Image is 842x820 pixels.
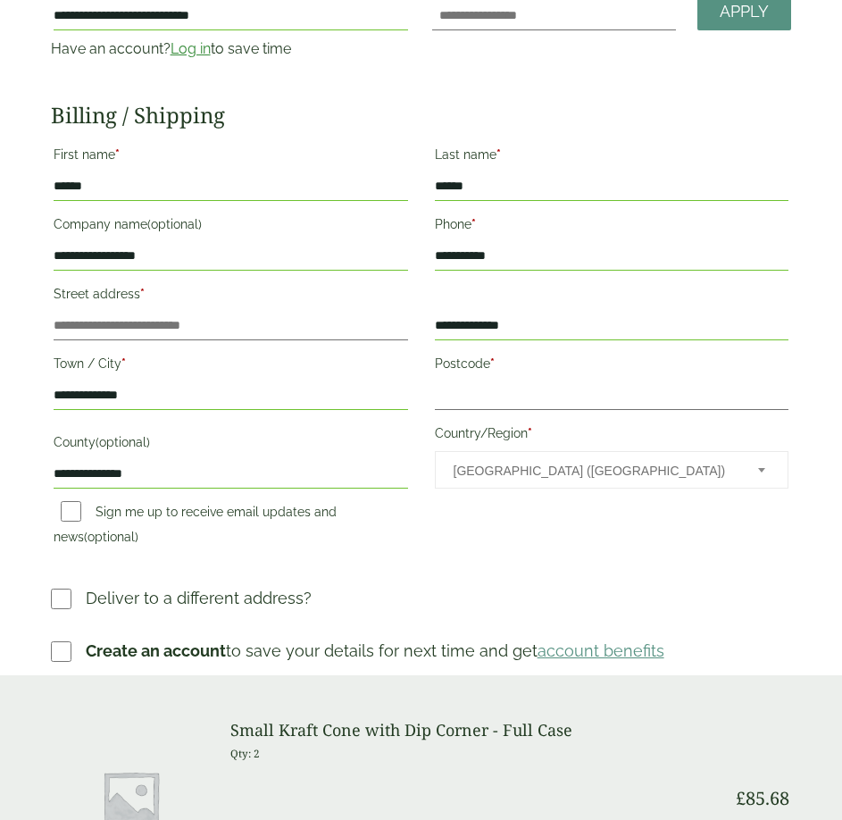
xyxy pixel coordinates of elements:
p: to save your details for next time and get [86,639,664,663]
h2: Billing / Shipping [51,103,792,129]
a: Log in [171,40,211,57]
abbr: required [140,287,145,301]
label: County [54,430,408,460]
bdi: 85.68 [736,786,789,810]
abbr: required [121,356,126,371]
p: Deliver to a different address? [86,586,312,610]
span: United Kingdom (UK) [454,452,735,489]
span: (optional) [147,217,202,231]
abbr: required [115,147,120,162]
label: Street address [54,281,408,312]
label: Sign me up to receive email updates and news [54,505,337,549]
input: Sign me up to receive email updates and news(optional) [61,501,81,522]
span: Apply [720,2,769,21]
label: Company name [54,212,408,242]
a: account benefits [538,641,664,660]
label: Country/Region [435,421,789,451]
abbr: required [471,217,476,231]
abbr: required [528,426,532,440]
span: £ [736,786,746,810]
span: (optional) [84,530,138,544]
p: Have an account? to save time [51,38,411,60]
abbr: required [490,356,495,371]
label: First name [54,142,408,172]
label: Postcode [435,351,789,381]
small: Qty: 2 [230,747,260,760]
strong: Create an account [86,641,226,660]
label: Phone [435,212,789,242]
h3: Small Kraft Cone with Dip Corner - Full Case [230,721,710,741]
label: Last name [435,142,789,172]
span: Country/Region [435,451,789,489]
label: Town / City [54,351,408,381]
abbr: required [496,147,501,162]
span: (optional) [96,435,150,449]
